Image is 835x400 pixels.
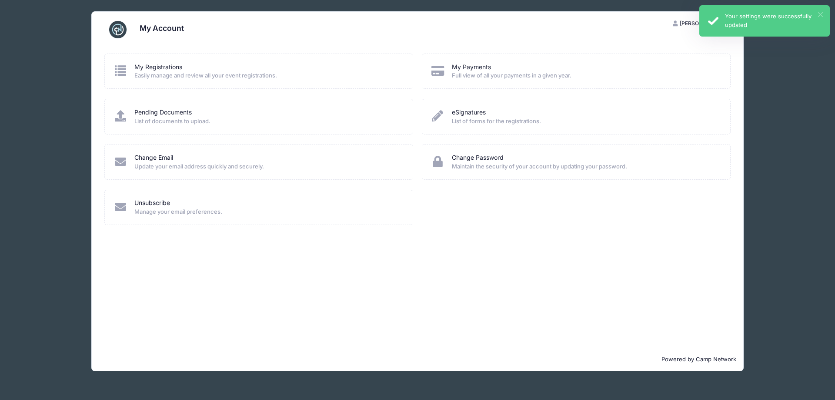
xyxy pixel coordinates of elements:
[134,63,182,72] a: My Registrations
[452,71,719,80] span: Full view of all your payments in a given year.
[665,16,731,31] button: [PERSON_NAME]
[452,117,719,126] span: List of forms for the registrations.
[134,117,401,126] span: List of documents to upload.
[109,21,127,38] img: CampNetwork
[99,355,736,364] p: Powered by Camp Network
[452,63,491,72] a: My Payments
[680,20,723,27] span: [PERSON_NAME]
[134,208,401,216] span: Manage your email preferences.
[134,108,192,117] a: Pending Documents
[452,108,486,117] a: eSignatures
[725,12,823,29] div: Your settings were successfully updated
[134,162,401,171] span: Update your email address quickly and securely.
[140,24,184,33] h3: My Account
[134,198,170,208] a: Unsubscribe
[134,153,173,162] a: Change Email
[818,12,823,17] button: ×
[452,162,719,171] span: Maintain the security of your account by updating your password.
[134,71,401,80] span: Easily manage and review all your event registrations.
[452,153,504,162] a: Change Password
